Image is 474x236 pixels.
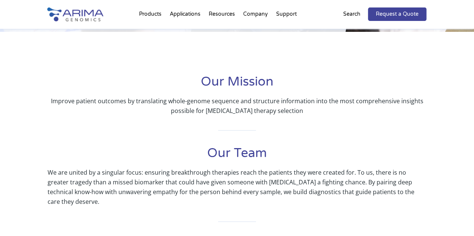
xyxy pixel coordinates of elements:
a: Request a Quote [368,7,426,21]
p: Search [343,9,360,19]
h1: Our Team [48,145,427,168]
p: We are united by a singular focus: ensuring breakthrough therapies reach the patients they were c... [48,168,427,206]
img: Arima-Genomics-logo [47,7,103,21]
h1: Our Mission [48,73,427,96]
p: Improve patient outcomes by translating whole-genome sequence and structure information into the ... [48,96,427,116]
